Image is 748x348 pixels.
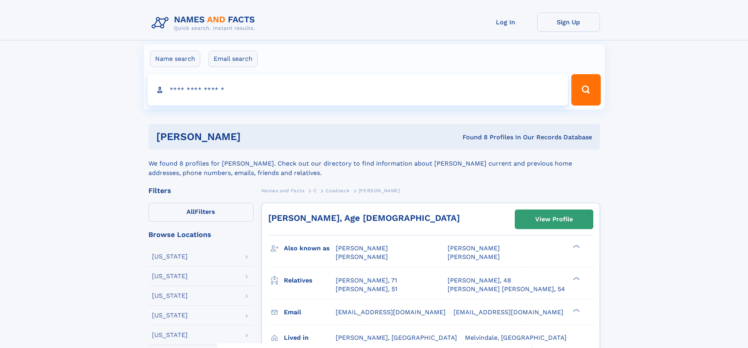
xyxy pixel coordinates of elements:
h3: Email [284,306,336,319]
a: C [313,186,317,195]
span: [EMAIL_ADDRESS][DOMAIN_NAME] [336,308,446,316]
span: [PERSON_NAME] [448,244,500,252]
span: Melvindale, [GEOGRAPHIC_DATA] [465,334,567,341]
div: [US_STATE] [152,293,188,299]
div: Filters [148,187,254,194]
span: [PERSON_NAME] [336,244,388,252]
h1: [PERSON_NAME] [156,132,352,142]
span: [PERSON_NAME] [336,253,388,261]
label: Name search [150,51,200,67]
a: [PERSON_NAME], Age [DEMOGRAPHIC_DATA] [268,213,460,223]
div: [US_STATE] [152,312,188,319]
img: Logo Names and Facts [148,13,262,34]
div: ❯ [571,308,580,313]
div: [US_STATE] [152,273,188,279]
div: ❯ [571,276,580,281]
div: View Profile [535,210,573,228]
button: Search Button [571,74,600,106]
a: [PERSON_NAME], 51 [336,285,397,293]
span: All [187,208,195,215]
a: [PERSON_NAME], 71 [336,276,397,285]
a: Sign Up [537,13,600,32]
h3: Lived in [284,331,336,344]
div: We found 8 profiles for [PERSON_NAME]. Check out our directory to find information about [PERSON_... [148,149,600,178]
a: View Profile [515,210,593,229]
div: ❯ [571,244,580,249]
label: Filters [148,203,254,222]
span: [PERSON_NAME] [448,253,500,261]
div: [US_STATE] [152,253,188,260]
span: [PERSON_NAME], [GEOGRAPHIC_DATA] [336,334,457,341]
div: [US_STATE] [152,332,188,338]
label: Email search [208,51,258,67]
a: [PERSON_NAME], 48 [448,276,511,285]
input: search input [148,74,568,106]
span: [EMAIL_ADDRESS][DOMAIN_NAME] [454,308,563,316]
a: Names and Facts [262,186,305,195]
span: Czadzeck [326,188,349,193]
div: Found 8 Profiles In Our Records Database [351,133,592,142]
h3: Also known as [284,242,336,255]
span: [PERSON_NAME] [358,188,401,193]
a: Log In [474,13,537,32]
a: Czadzeck [326,186,349,195]
div: Browse Locations [148,231,254,238]
span: C [313,188,317,193]
h3: Relatives [284,274,336,287]
a: [PERSON_NAME] [PERSON_NAME], 54 [448,285,565,293]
